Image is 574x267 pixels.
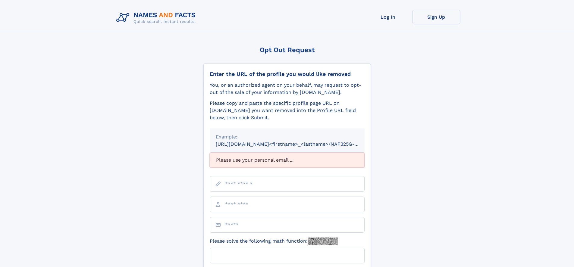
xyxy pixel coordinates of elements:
small: [URL][DOMAIN_NAME]<firstname>_<lastname>/NAF325G-xxxxxxxx [216,141,376,147]
div: Enter the URL of the profile you would like removed [210,71,365,77]
a: Log In [364,10,412,24]
div: Opt Out Request [203,46,371,54]
div: Please use your personal email ... [210,153,365,168]
a: Sign Up [412,10,460,24]
label: Please solve the following math function: [210,238,338,245]
div: Example: [216,133,359,141]
div: Please copy and paste the specific profile page URL on [DOMAIN_NAME] you want removed into the Pr... [210,100,365,121]
div: You, or an authorized agent on your behalf, may request to opt-out of the sale of your informatio... [210,82,365,96]
img: Logo Names and Facts [114,10,201,26]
